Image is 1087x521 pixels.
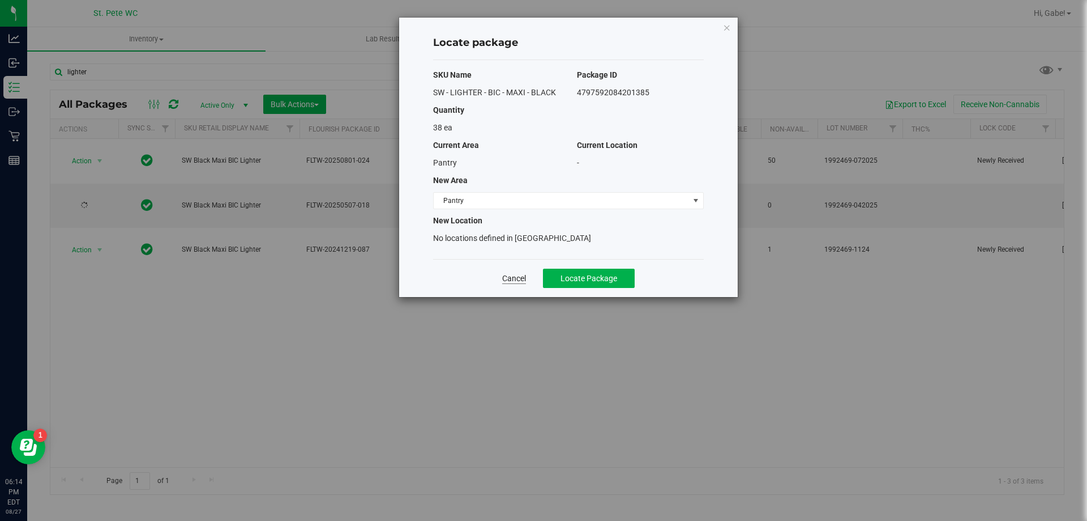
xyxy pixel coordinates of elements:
[688,193,703,209] span: select
[502,273,526,284] a: Cancel
[433,216,482,225] span: New Location
[577,158,579,167] span: -
[433,36,704,50] h4: Locate package
[434,193,689,209] span: Pantry
[543,269,635,288] button: Locate Package
[433,70,472,79] span: SKU Name
[11,430,45,464] iframe: Resource center
[433,234,591,243] span: No locations defined in [GEOGRAPHIC_DATA]
[433,176,468,185] span: New Area
[577,141,637,150] span: Current Location
[433,158,457,167] span: Pantry
[577,70,617,79] span: Package ID
[433,141,479,150] span: Current Area
[433,105,464,115] span: Quantity
[433,123,452,132] span: 38 ea
[33,429,47,442] iframe: Resource center unread badge
[560,274,617,283] span: Locate Package
[433,88,556,97] span: SW - LIGHTER - BIC - MAXI - BLACK
[577,88,649,97] span: 4797592084201385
